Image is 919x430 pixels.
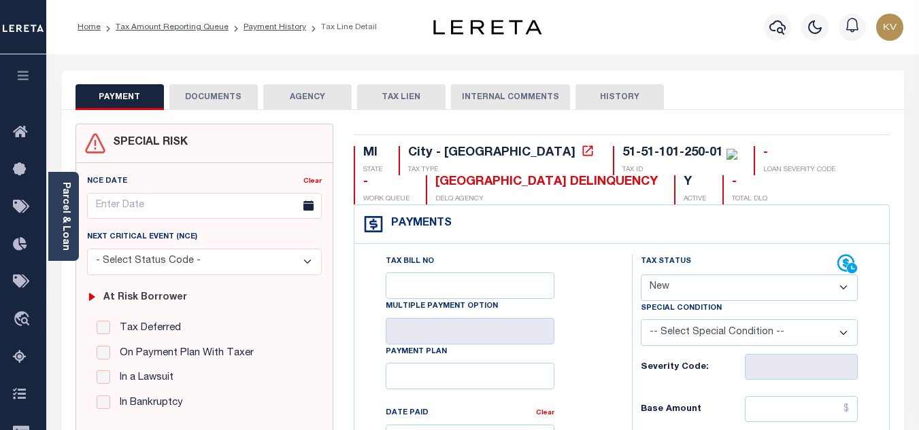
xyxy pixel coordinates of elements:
[87,176,127,187] label: NCE Date
[386,301,498,312] label: Multiple Payment Option
[732,175,767,190] div: -
[575,84,664,110] button: HISTORY
[763,146,835,161] div: -
[641,256,691,268] label: Tax Status
[435,194,658,204] p: DELQ AGENCY
[622,147,723,159] div: 51-51-101-250-01
[386,408,429,419] label: Date Paid
[363,146,382,161] div: MI
[76,84,164,110] button: PAYMENT
[684,175,706,190] div: Y
[363,175,410,190] div: -
[451,84,570,110] button: INTERNAL COMMENTS
[641,362,745,373] h6: Severity Code:
[13,311,35,329] i: travel_explore
[384,217,452,230] h4: Payments
[306,21,377,33] li: Tax Line Detail
[357,84,446,110] button: TAX LIEN
[244,23,306,31] a: Payment History
[732,194,767,204] p: TOTAL DLQ
[363,165,382,175] p: STATE
[408,165,597,175] p: TAX TYPE
[303,178,322,185] a: Clear
[363,194,410,204] p: WORK QUEUE
[169,84,258,110] button: DOCUMENTS
[116,23,229,31] a: Tax Amount Reporting Queue
[113,370,173,386] label: In a Lawsuit
[641,404,745,415] h6: Base Amount
[103,292,187,304] h6: At Risk Borrower
[408,147,575,159] div: City - [GEOGRAPHIC_DATA]
[113,346,254,361] label: On Payment Plan With Taxer
[87,232,197,243] label: Next Critical Event (NCE)
[78,23,101,31] a: Home
[435,175,658,190] div: [GEOGRAPHIC_DATA] DELINQUENCY
[536,410,554,416] a: Clear
[763,165,835,175] p: LOAN SEVERITY CODE
[106,137,188,149] h4: SPECIAL RISK
[113,321,181,336] label: Tax Deferred
[113,395,183,411] label: In Bankruptcy
[263,84,352,110] button: AGENCY
[87,193,322,219] input: Enter Date
[622,165,737,175] p: TAX ID
[433,20,542,35] img: logo-dark.svg
[641,303,722,315] label: Special Condition
[386,256,434,268] label: Tax Bill No
[684,194,706,204] p: ACTIVE
[386,346,447,358] label: Payment Plan
[876,14,903,41] img: svg+xml;base64,PHN2ZyB4bWxucz0iaHR0cDovL3d3dy53My5vcmcvMjAwMC9zdmciIHBvaW50ZXItZXZlbnRzPSJub25lIi...
[726,149,737,160] img: check-icon-green.svg
[61,182,70,251] a: Parcel & Loan
[745,396,858,422] input: $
